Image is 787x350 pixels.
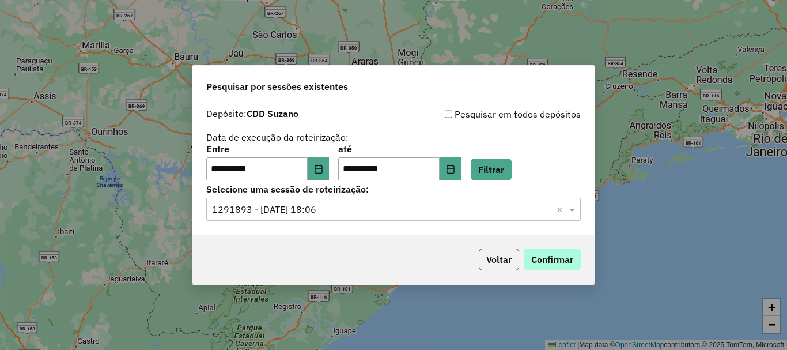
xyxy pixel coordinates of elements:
strong: CDD Suzano [247,108,298,119]
button: Filtrar [471,159,512,180]
label: até [338,142,461,156]
label: Data de execução da roteirização: [206,130,349,144]
label: Selecione uma sessão de roteirização: [206,182,581,196]
span: Clear all [557,202,566,216]
button: Confirmar [524,249,581,270]
span: Pesquisar por sessões existentes [206,80,348,93]
button: Choose Date [308,157,330,180]
div: Pesquisar em todos depósitos [393,107,581,121]
button: Choose Date [440,157,461,180]
label: Depósito: [206,107,298,121]
label: Entre [206,142,329,156]
button: Voltar [479,249,519,270]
